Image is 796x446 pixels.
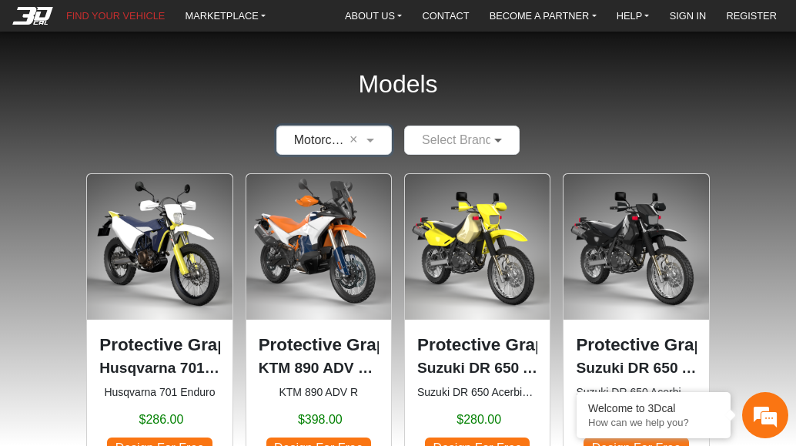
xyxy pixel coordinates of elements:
[358,49,437,119] h2: Models
[610,6,656,25] a: HELP
[350,131,363,149] span: Clean Field
[60,6,171,25] a: FIND YOUR VEHICLE
[417,332,537,358] p: Protective Graphic Kit
[99,384,219,401] small: Husqvarna 701 Enduro
[339,6,408,25] a: ABOUT US
[259,357,379,380] p: KTM 890 ADV R (2023-2025)
[483,6,603,25] a: BECOME A PARTNER
[576,384,696,401] small: Suzuki DR 650 Acerbis Tank 6.6 Gl
[298,411,343,429] span: $398.00
[720,6,782,25] a: REGISTER
[564,174,708,319] img: DR 650Acerbis Tank 6.6 Gl1996-2024
[259,332,379,358] p: Protective Graphic Kit
[416,6,476,25] a: CONTACT
[457,411,501,429] span: $280.00
[417,357,537,380] p: Suzuki DR 650 Acerbis Tank 5.3 Gl (1996-2024)
[259,384,379,401] small: KTM 890 ADV R
[576,357,696,380] p: Suzuki DR 650 Acerbis Tank 6.6 Gl (1996-2024)
[417,384,537,401] small: Suzuki DR 650 Acerbis Tank 5.3 Gl
[576,332,696,358] p: Protective Graphic Kit
[664,6,713,25] a: SIGN IN
[87,174,232,319] img: 701 Enduronull2016-2024
[246,174,391,319] img: 890 ADV R null2023-2025
[179,6,273,25] a: MARKETPLACE
[588,417,719,428] p: How can we help you?
[99,357,219,380] p: Husqvarna 701 Enduro (2016-2024)
[99,332,219,358] p: Protective Graphic Kit
[405,174,550,319] img: DR 650Acerbis Tank 5.3 Gl1996-2024
[139,411,184,429] span: $286.00
[588,402,719,414] div: Welcome to 3Dcal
